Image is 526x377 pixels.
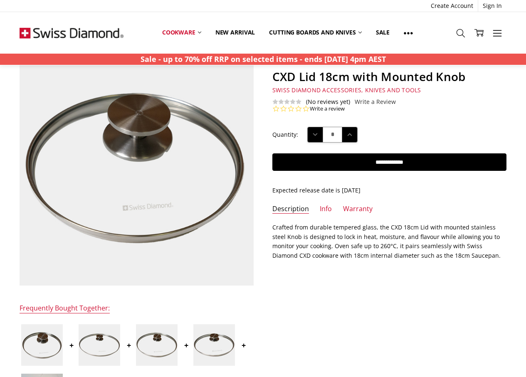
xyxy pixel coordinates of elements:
[310,105,345,113] a: Write a review
[155,23,208,42] a: Cookware
[136,324,178,366] img: CXD Lid 28cm with Mounted Knob
[20,12,123,54] img: Free Shipping On Every Order
[79,324,120,366] img: CXD Lid 32cm with Mounted Knob
[320,205,332,214] a: Info
[272,69,506,84] h1: CXD Lid 18cm with Mounted Knob
[20,304,110,313] div: Frequently Bought Together:
[355,99,396,105] a: Write a Review
[272,223,506,260] p: Crafted from durable tempered glass, the CXD 18cm Lid with mounted stainless steel Knob is design...
[397,23,420,42] a: Show All
[306,99,350,105] span: (No reviews yet)
[272,86,421,94] span: Swiss Diamond Accessories, Knives and Tools
[272,130,298,139] label: Quantity:
[208,23,262,42] a: New arrival
[21,324,63,366] img: CXD Lid 20cm with Mounted Knob
[193,324,235,366] img: CXD Lid 24cm with Mounted Knob
[262,23,369,42] a: Cutting boards and knives
[272,186,506,195] p: Expected release date is [DATE]
[272,205,309,214] a: Description
[141,54,386,64] strong: Sale - up to 70% off RRP on selected items - ends [DATE] 4pm AEST
[369,23,397,42] a: Sale
[343,205,373,214] a: Warranty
